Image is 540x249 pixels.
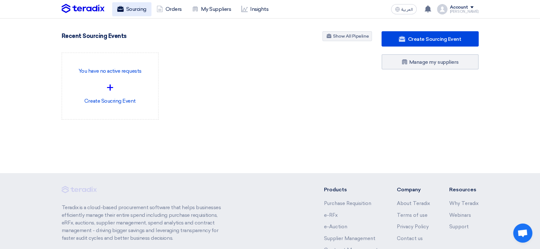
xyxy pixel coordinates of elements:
[67,78,153,97] div: +
[324,212,337,218] a: e-RFx
[408,36,461,42] span: Create Sourcing Event
[187,2,236,16] a: My Suppliers
[324,201,371,206] a: Purchase Requisition
[67,67,153,75] p: You have no active requests
[449,201,479,206] a: Why Teradix
[322,31,372,41] a: Show All Pipeline
[62,33,127,40] h4: Recent Sourcing Events
[397,186,430,194] li: Company
[62,204,228,242] p: Teradix is a cloud-based procurement software that helps businesses efficiently manage their enti...
[382,54,479,70] a: Manage my suppliers
[397,212,428,218] a: Terms of use
[449,186,479,194] li: Resources
[450,5,468,10] div: Account
[449,224,469,230] a: Support
[437,4,447,14] img: profile_test.png
[67,58,153,114] div: Create Soucring Event
[397,224,429,230] a: Privacy Policy
[112,2,151,16] a: Sourcing
[324,224,347,230] a: e-Auction
[324,186,378,194] li: Products
[397,236,423,241] a: Contact us
[401,7,413,12] span: العربية
[236,2,274,16] a: Insights
[450,10,479,13] div: [PERSON_NAME]
[324,236,375,241] a: Supplier Management
[391,4,417,14] button: العربية
[62,4,104,13] img: Teradix logo
[397,201,430,206] a: About Teradix
[151,2,187,16] a: Orders
[449,212,471,218] a: Webinars
[513,223,532,243] div: Open chat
